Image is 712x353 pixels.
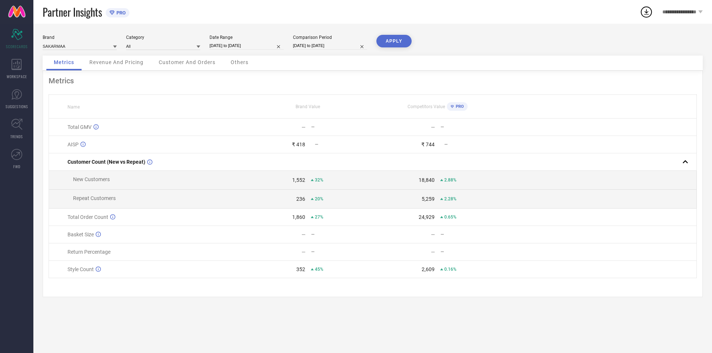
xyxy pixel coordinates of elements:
div: 2,609 [422,266,435,272]
span: Revenue And Pricing [89,59,144,65]
span: TRENDS [10,134,23,139]
span: 32% [315,177,323,183]
span: Style Count [67,266,94,272]
div: — [431,124,435,130]
div: Comparison Period [293,35,367,40]
span: Competitors Value [408,104,445,109]
div: — [301,249,306,255]
div: — [441,249,502,254]
span: Name [67,104,80,110]
span: FWD [13,164,20,169]
div: 1,552 [292,177,305,183]
input: Select comparison period [293,42,367,50]
div: 1,860 [292,214,305,220]
div: — [311,249,372,254]
div: — [431,232,435,237]
div: ₹ 744 [421,141,435,147]
span: Total Order Count [67,214,108,220]
span: — [444,142,448,147]
span: Others [231,59,248,65]
div: 5,259 [422,196,435,202]
div: — [301,124,306,130]
span: Brand Value [296,104,320,109]
span: Repeat Customers [73,195,116,201]
span: 0.65% [444,214,456,220]
span: Metrics [54,59,74,65]
span: 20% [315,196,323,202]
span: 27% [315,214,323,220]
span: 2.88% [444,177,456,183]
div: Date Range [210,35,284,40]
div: ₹ 418 [292,141,305,147]
div: Open download list [640,5,653,19]
div: Category [126,35,200,40]
div: 24,929 [419,214,435,220]
span: New Customers [73,176,110,182]
span: 0.16% [444,267,456,272]
div: — [441,232,502,237]
button: APPLY [376,35,412,47]
div: — [301,232,306,237]
div: Brand [43,35,117,40]
span: — [315,142,318,147]
div: — [311,232,372,237]
div: — [311,124,372,130]
div: Metrics [49,76,697,85]
div: 352 [296,266,305,272]
div: — [441,124,502,130]
input: Select date range [210,42,284,50]
span: Partner Insights [43,4,102,20]
span: WORKSPACE [7,74,27,79]
div: 236 [296,196,305,202]
span: AISP [67,141,79,147]
div: 18,840 [419,177,435,183]
span: SUGGESTIONS [6,104,28,109]
span: Total GMV [67,124,92,130]
span: PRO [454,104,464,109]
span: SCORECARDS [6,44,28,49]
span: PRO [115,10,126,16]
span: 45% [315,267,323,272]
div: — [431,249,435,255]
span: Return Percentage [67,249,111,255]
span: 2.28% [444,196,456,202]
span: Customer Count (New vs Repeat) [67,159,145,165]
span: Customer And Orders [159,59,215,65]
span: Basket Size [67,232,94,237]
